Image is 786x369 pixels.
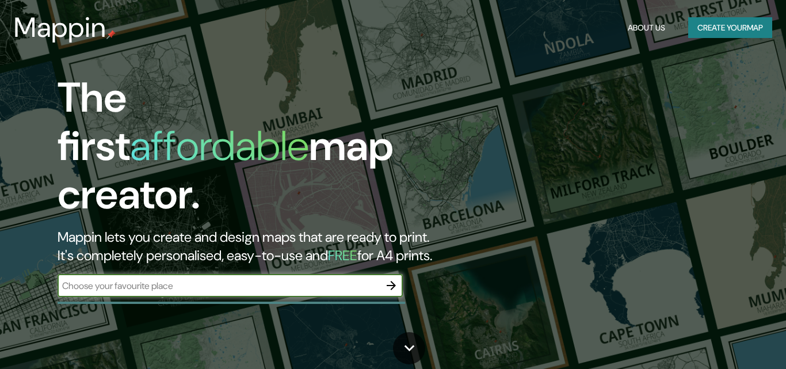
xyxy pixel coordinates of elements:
button: About Us [623,17,670,39]
h1: affordable [130,119,309,173]
img: mappin-pin [106,30,116,39]
button: Create yourmap [688,17,772,39]
h3: Mappin [14,12,106,44]
input: Choose your favourite place [58,279,380,292]
h1: The first map creator. [58,74,451,228]
h2: Mappin lets you create and design maps that are ready to print. It's completely personalised, eas... [58,228,451,265]
h5: FREE [328,246,357,264]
